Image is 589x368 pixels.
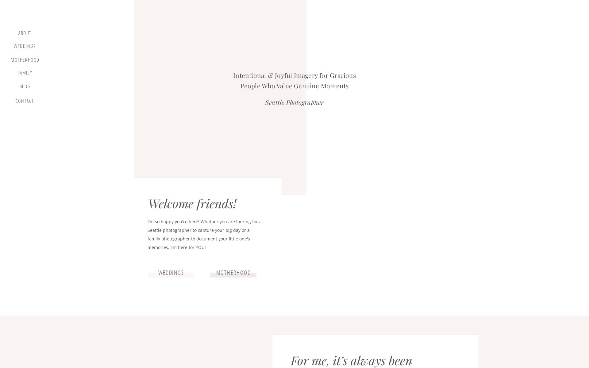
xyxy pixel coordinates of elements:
a: weddings [153,269,190,277]
a: Weddings [13,44,37,51]
a: motherhood [211,269,256,277]
div: Welcome friends! [148,196,256,214]
a: blog [16,84,34,92]
i: Seattle Photographer [265,98,324,106]
a: motherhood [11,57,40,64]
a: about [16,30,34,38]
a: Family [13,70,37,78]
h2: Intentional & Joyful Imagery for Gracious People Who Value Genuine Moments [226,70,363,88]
a: contact [14,98,35,106]
p: I'm so happy you're here! Whether you are looking for a Seattle photographer to capture your big ... [148,217,262,259]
